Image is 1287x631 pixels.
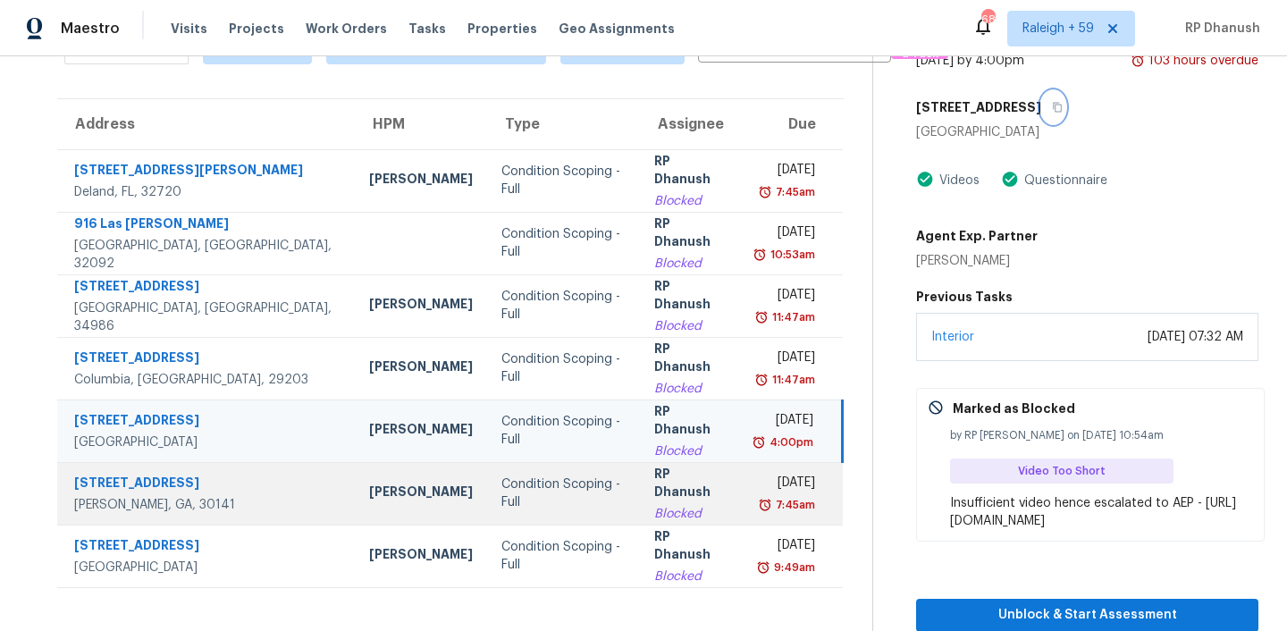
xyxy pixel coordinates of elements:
[916,98,1041,116] h5: [STREET_ADDRESS]
[654,402,726,442] div: RP Dhanush
[891,28,948,59] button: Create a Task
[501,413,626,449] div: Condition Scoping - Full
[501,538,626,574] div: Condition Scoping - Full
[306,20,387,38] span: Work Orders
[654,215,726,255] div: RP Dhanush
[1131,52,1145,70] img: Overdue Alarm Icon
[501,350,626,386] div: Condition Scoping - Full
[501,475,626,511] div: Condition Scoping - Full
[408,22,446,35] span: Tasks
[756,559,770,576] img: Overdue Alarm Icon
[1019,172,1107,189] div: Questionnaire
[74,299,341,335] div: [GEOGRAPHIC_DATA], [GEOGRAPHIC_DATA], 34986
[916,52,1024,70] div: [DATE] by 4:00pm
[74,183,341,201] div: Deland, FL, 32720
[74,559,341,576] div: [GEOGRAPHIC_DATA]
[369,295,473,317] div: [PERSON_NAME]
[754,308,769,326] img: Overdue Alarm Icon
[916,252,1038,270] div: [PERSON_NAME]
[740,99,842,149] th: Due
[74,496,341,514] div: [PERSON_NAME], GA, 30141
[369,483,473,505] div: [PERSON_NAME]
[754,286,814,308] div: [DATE]
[754,349,814,371] div: [DATE]
[654,442,726,460] div: Blocked
[769,371,815,389] div: 11:47am
[981,11,994,29] div: 689
[654,527,726,568] div: RP Dhanush
[754,371,769,389] img: Overdue Alarm Icon
[754,223,814,246] div: [DATE]
[369,358,473,380] div: [PERSON_NAME]
[950,426,1253,444] div: by RP [PERSON_NAME] on [DATE] 10:54am
[355,99,487,149] th: HPM
[931,331,974,343] a: Interior
[74,411,341,433] div: [STREET_ADDRESS]
[171,20,207,38] span: Visits
[758,183,772,201] img: Overdue Alarm Icon
[1001,170,1019,189] img: Artifact Present Icon
[61,20,120,38] span: Maestro
[1041,91,1065,123] button: Copy Address
[916,170,934,189] img: Artifact Present Icon
[754,161,814,183] div: [DATE]
[1022,20,1094,38] span: Raleigh + 59
[229,20,284,38] span: Projects
[74,237,341,273] div: [GEOGRAPHIC_DATA], [GEOGRAPHIC_DATA], 32092
[1148,328,1243,346] div: [DATE] 07:32 AM
[754,536,814,559] div: [DATE]
[74,215,341,237] div: 916 Las [PERSON_NAME]
[654,192,726,210] div: Blocked
[1178,20,1260,38] span: RP Dhanush
[772,183,815,201] div: 7:45am
[654,152,726,192] div: RP Dhanush
[1018,462,1113,480] span: Video Too Short
[928,400,944,416] img: Gray Cancel Icon
[916,288,1258,306] h5: Previous Tasks
[1145,52,1258,70] div: 103 hours overdue
[654,255,726,273] div: Blocked
[950,494,1253,530] div: Insufficient video hence escalated to AEP - [URL][DOMAIN_NAME]
[369,545,473,568] div: [PERSON_NAME]
[769,308,815,326] div: 11:47am
[640,99,740,149] th: Assignee
[559,20,675,38] span: Geo Assignments
[767,246,815,264] div: 10:53am
[74,277,341,299] div: [STREET_ADDRESS]
[752,433,766,451] img: Overdue Alarm Icon
[934,172,980,189] div: Videos
[74,161,341,183] div: [STREET_ADDRESS][PERSON_NAME]
[758,496,772,514] img: Overdue Alarm Icon
[654,340,726,380] div: RP Dhanush
[772,496,815,514] div: 7:45am
[501,163,626,198] div: Condition Scoping - Full
[654,505,726,523] div: Blocked
[930,604,1244,627] span: Unblock & Start Assessment
[369,420,473,442] div: [PERSON_NAME]
[754,474,814,496] div: [DATE]
[501,225,626,261] div: Condition Scoping - Full
[369,170,473,192] div: [PERSON_NAME]
[770,559,815,576] div: 9:49am
[916,123,1258,141] div: [GEOGRAPHIC_DATA]
[74,349,341,371] div: [STREET_ADDRESS]
[753,246,767,264] img: Overdue Alarm Icon
[57,99,355,149] th: Address
[501,288,626,324] div: Condition Scoping - Full
[654,277,726,317] div: RP Dhanush
[654,568,726,585] div: Blocked
[487,99,640,149] th: Type
[654,380,726,398] div: Blocked
[74,474,341,496] div: [STREET_ADDRESS]
[654,317,726,335] div: Blocked
[766,433,813,451] div: 4:00pm
[953,400,1075,417] p: Marked as Blocked
[74,371,341,389] div: Columbia, [GEOGRAPHIC_DATA], 29203
[654,465,726,505] div: RP Dhanush
[754,411,813,433] div: [DATE]
[467,20,537,38] span: Properties
[74,433,341,451] div: [GEOGRAPHIC_DATA]
[74,536,341,559] div: [STREET_ADDRESS]
[916,227,1038,245] h5: Agent Exp. Partner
